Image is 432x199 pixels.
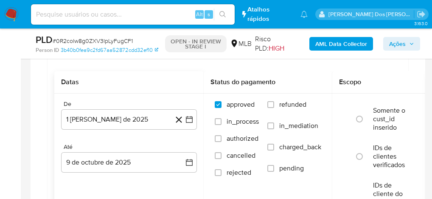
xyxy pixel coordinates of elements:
[414,20,428,27] span: 3.163.0
[61,46,158,54] a: 3b40b0fea9c2fd67aa52872cdd32ef10
[255,34,291,53] span: Risco PLD:
[247,5,292,23] span: Atalhos rápidos
[36,46,59,54] b: Person ID
[383,37,420,51] button: Ações
[417,10,426,19] a: Sair
[36,33,53,46] b: PLD
[53,37,133,45] span: # 0R2colw8g0ZXV3IpLyFugCF1
[315,37,367,51] b: AML Data Collector
[165,35,227,52] p: OPEN - IN REVIEW STAGE I
[214,9,231,20] button: search-icon
[196,10,203,18] span: Alt
[300,11,308,18] a: Notificações
[31,9,235,20] input: Pesquise usuários ou casos...
[328,10,414,18] p: priscilla.barbante@mercadopago.com.br
[389,37,406,51] span: Ações
[230,39,252,48] div: MLB
[309,37,373,51] button: AML Data Collector
[208,10,210,18] span: s
[269,43,284,53] span: HIGH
